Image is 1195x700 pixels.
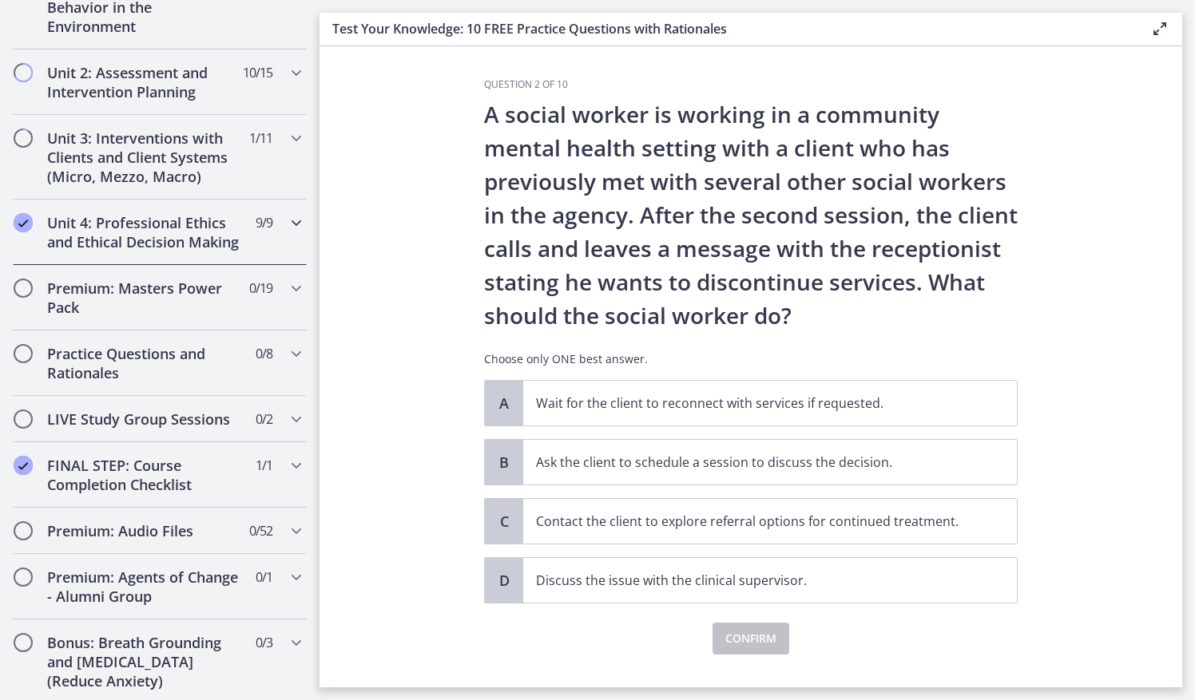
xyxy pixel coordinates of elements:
[47,409,242,429] h2: LIVE Study Group Sessions
[256,456,272,475] span: 1 / 1
[47,129,242,186] h2: Unit 3: Interventions with Clients and Client Systems (Micro, Mezzo, Macro)
[494,571,514,590] span: D
[332,19,1125,38] h3: Test Your Knowledge: 10 FREE Practice Questions with Rationales
[484,351,1018,367] p: Choose only ONE best answer.
[256,409,272,429] span: 0 / 2
[249,279,272,298] span: 0 / 19
[47,568,242,606] h2: Premium: Agents of Change - Alumni Group
[14,213,33,232] i: Completed
[47,521,242,540] h2: Premium: Audio Files
[243,63,272,82] span: 10 / 15
[725,629,776,648] span: Confirm
[713,623,789,655] button: Confirm
[249,129,272,148] span: 1 / 11
[536,571,972,590] p: Discuss the issue with the clinical supervisor.
[256,633,272,652] span: 0 / 3
[494,512,514,531] span: C
[47,344,242,382] h2: Practice Questions and Rationales
[536,394,972,413] p: Wait for the client to reconnect with services if requested.
[47,456,242,494] h2: FINAL STEP: Course Completion Checklist
[47,279,242,317] h2: Premium: Masters Power Pack
[536,512,972,531] p: Contact the client to explore referral options for continued treatment.
[47,63,242,101] h2: Unit 2: Assessment and Intervention Planning
[494,394,514,413] span: A
[256,213,272,232] span: 9 / 9
[484,97,1018,332] p: A social worker is working in a community mental health setting with a client who has previously ...
[47,633,242,690] h2: Bonus: Breath Grounding and [MEDICAL_DATA] (Reduce Anxiety)
[536,453,972,472] p: Ask the client to schedule a session to discuss the decision.
[494,453,514,472] span: B
[249,521,272,540] span: 0 / 52
[47,213,242,251] h2: Unit 4: Professional Ethics and Ethical Decision Making
[14,456,33,475] i: Completed
[256,344,272,363] span: 0 / 8
[256,568,272,587] span: 0 / 1
[484,78,1018,91] h3: Question 2 of 10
